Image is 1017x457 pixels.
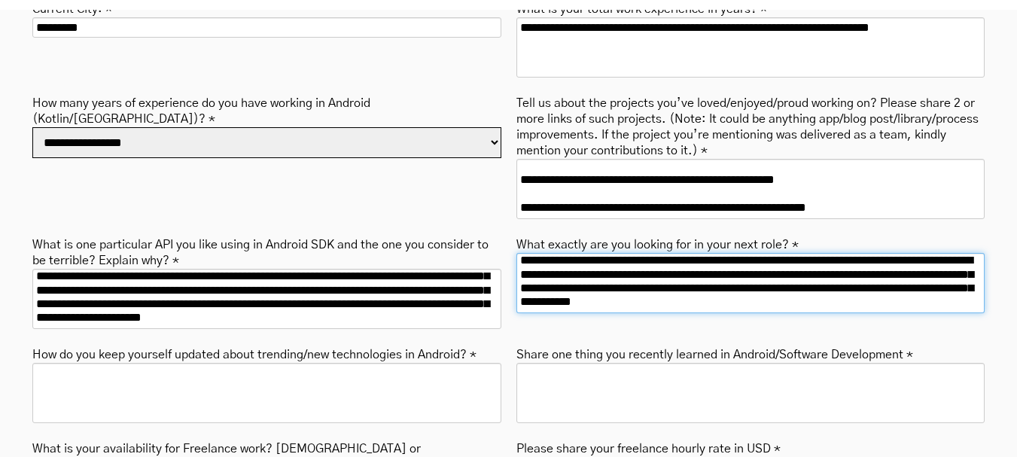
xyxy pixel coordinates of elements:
[516,343,913,363] label: Share one thing you recently learned in Android/Software Development *
[516,92,985,159] label: Tell us about the projects you’ve loved/enjoyed/proud working on? Please share 2 or more links of...
[32,233,501,269] label: What is one particular API you like using in Android SDK and the one you consider to be terrible?...
[32,343,477,363] label: How do you keep yourself updated about trending/new technologies in Android? *
[32,92,501,127] label: How many years of experience do you have working in Android (Kotlin/[GEOGRAPHIC_DATA])? *
[516,437,781,457] label: Please share your freelance hourly rate in USD *
[516,233,799,253] label: What exactly are you looking for in your next role? *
